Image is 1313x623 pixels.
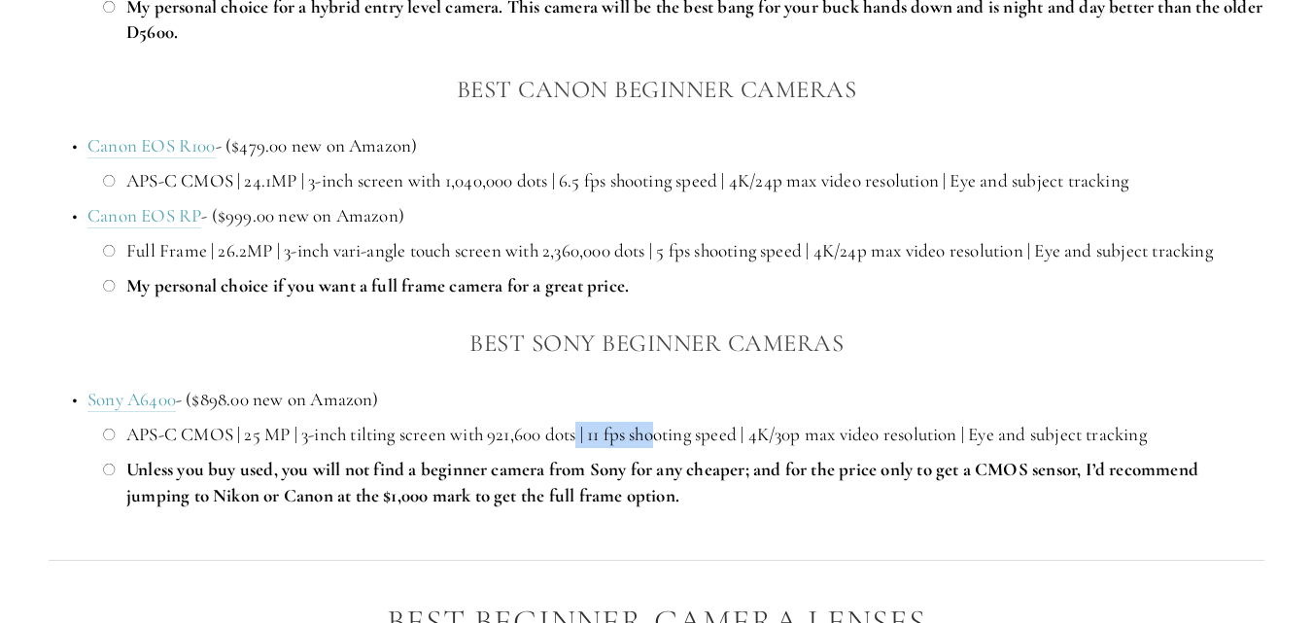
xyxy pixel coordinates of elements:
p: - ($898.00 new on Amazon) [87,387,1264,413]
p: APS-C CMOS | 24.1MP | 3-inch screen with 1,040,000 dots | 6.5 fps shooting speed | 4K/24p max vid... [126,168,1264,194]
h3: Best Sony Beginner Cameras [49,324,1264,363]
p: APS-C CMOS | 25 MP | 3-inch tilting screen with 921,600 dots | 11 fps shooting speed | 4K/30p max... [126,422,1264,448]
a: Canon EOS RP [87,204,201,228]
a: Canon EOS R100 [87,134,216,158]
p: - ($479.00 new on Amazon) [87,133,1264,159]
strong: Unless you buy used, you will not find a beginner camera from Sony for any cheaper; and for the p... [126,458,1202,506]
strong: My personal choice if you want a full frame camera for a great price. [126,274,629,296]
a: Sony A6400 [87,388,176,412]
p: Full Frame | 26.2MP | 3-inch vari-angle touch screen with 2,360,000 dots | 5 fps shooting speed |... [126,238,1264,264]
h3: Best Canon Beginner Cameras [49,70,1264,109]
p: - ($999.00 new on Amazon) [87,203,1264,229]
